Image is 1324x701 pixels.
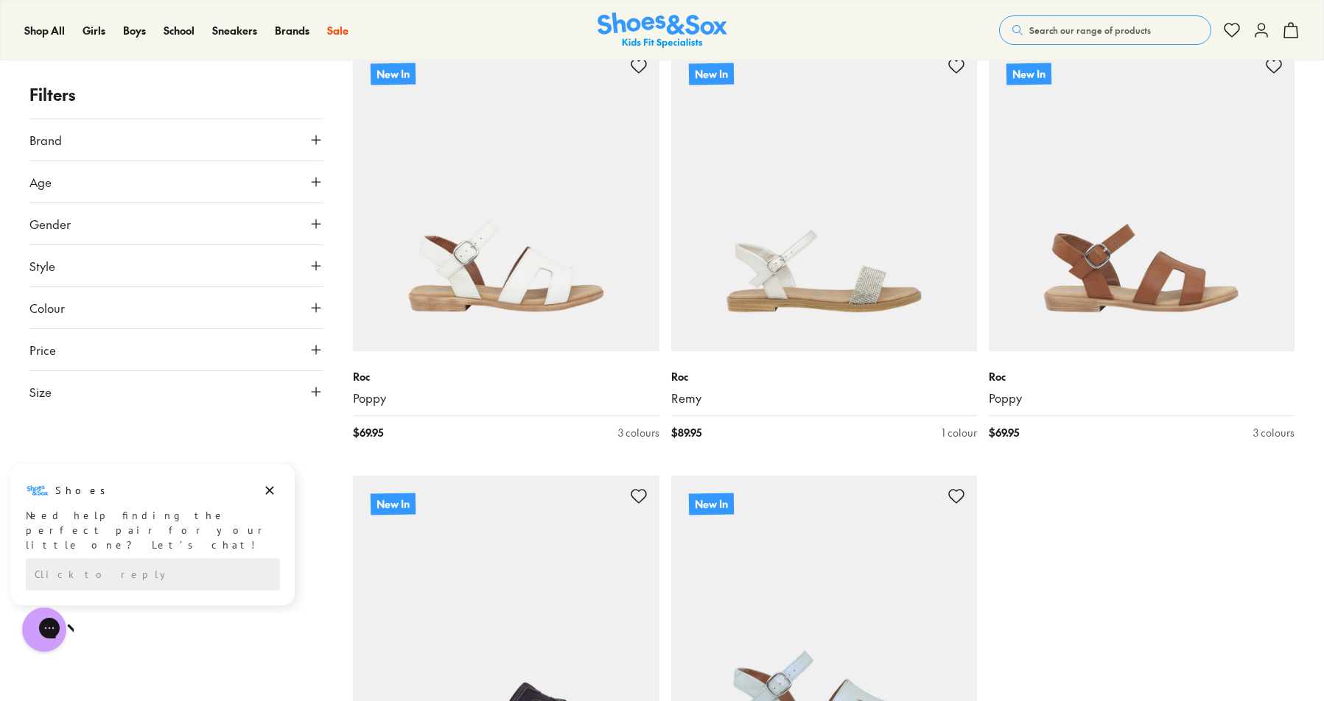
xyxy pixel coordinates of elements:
[29,329,323,370] button: Price
[259,18,280,39] button: Dismiss campaign
[353,390,659,406] a: Poppy
[989,390,1295,406] a: Poppy
[29,215,71,233] span: Gender
[29,82,323,107] p: Filters
[327,23,348,38] a: Sale
[29,203,323,244] button: Gender
[29,173,52,191] span: Age
[1029,24,1151,37] span: Search our range of products
[353,425,383,440] span: $ 69.95
[688,63,733,85] p: New In
[29,257,55,275] span: Style
[26,17,49,40] img: Shoes logo
[29,341,56,359] span: Price
[671,390,977,406] a: Remy
[989,46,1295,351] a: New In
[942,425,977,440] div: 1 colour
[164,23,195,38] a: School
[15,602,74,657] iframe: Gorgias live chat messenger
[671,369,977,384] p: Roc
[618,425,659,440] div: 3 colours
[29,131,62,149] span: Brand
[123,23,146,38] a: Boys
[371,493,416,515] p: New In
[24,23,65,38] a: Shop All
[29,371,323,412] button: Size
[989,369,1295,384] p: Roc
[999,15,1211,45] button: Search our range of products
[83,23,105,38] a: Girls
[26,96,280,129] div: Reply to the campaigns
[688,493,733,515] p: New In
[29,119,323,161] button: Brand
[989,425,1019,440] span: $ 69.95
[1006,63,1051,85] p: New In
[29,299,65,317] span: Colour
[598,13,727,49] a: Shoes & Sox
[212,23,257,38] a: Sneakers
[29,245,323,286] button: Style
[353,369,659,384] p: Roc
[29,161,323,202] button: Age
[55,21,113,36] h3: Shoes
[29,287,323,328] button: Colour
[671,46,977,351] a: New In
[671,425,701,440] span: $ 89.95
[11,2,295,144] div: Campaign message
[598,13,727,49] img: SNS_Logo_Responsive.svg
[371,63,416,85] p: New In
[26,46,280,91] div: Need help finding the perfect pair for your little one? Let’s chat!
[11,17,295,91] div: Message from Shoes. Need help finding the perfect pair for your little one? Let’s chat!
[275,23,309,38] a: Brands
[1253,425,1295,440] div: 3 colours
[353,46,659,351] a: New In
[29,383,52,401] span: Size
